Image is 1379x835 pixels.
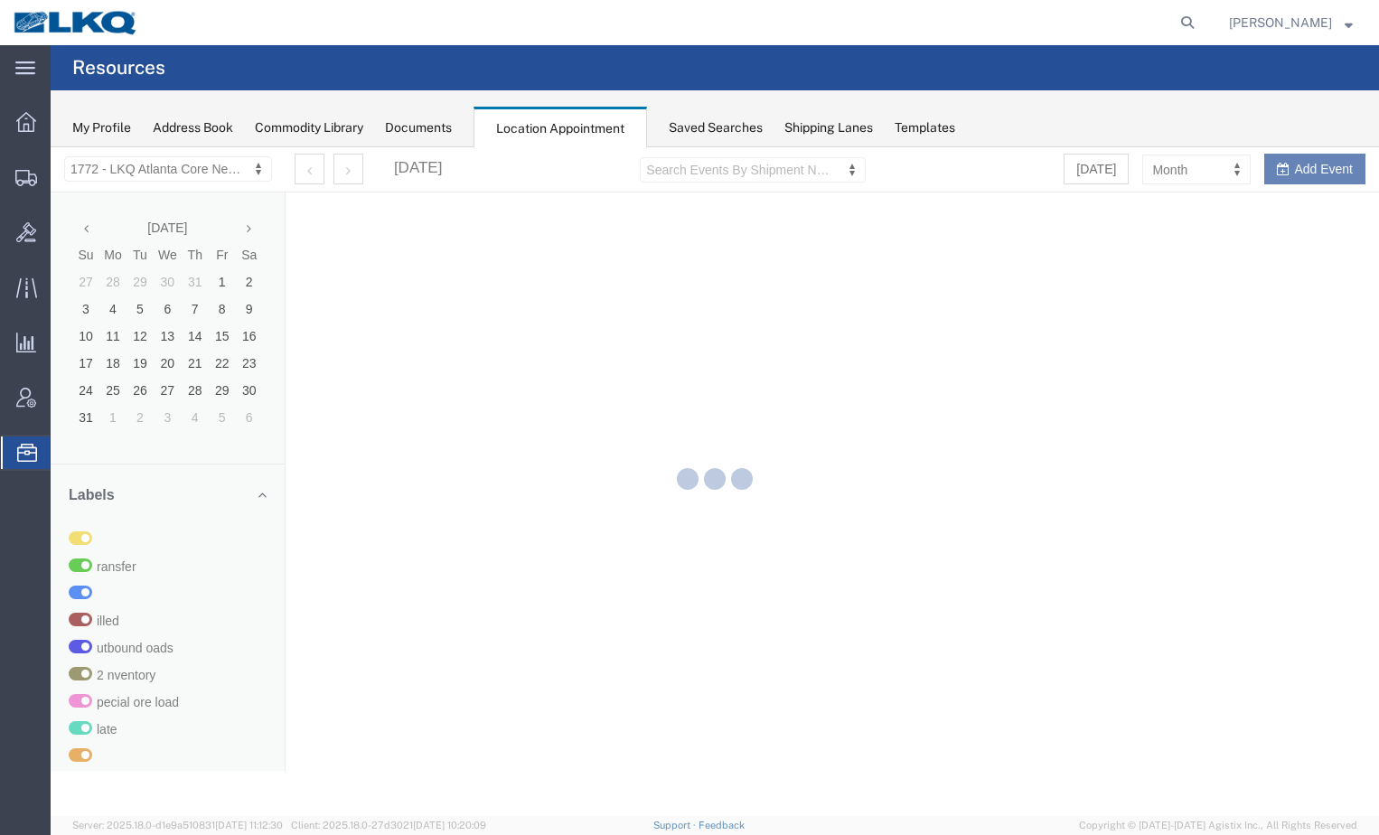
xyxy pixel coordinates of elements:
[13,9,139,36] img: logo
[215,820,283,830] span: [DATE] 11:12:30
[72,820,283,830] span: Server: 2025.18.0-d1e9a510831
[291,820,486,830] span: Client: 2025.18.0-27d3021
[413,820,486,830] span: [DATE] 10:20:09
[72,45,165,90] h4: Resources
[669,118,763,137] div: Saved Searches
[1229,13,1332,33] span: Brian Schmidt
[1079,818,1357,833] span: Copyright © [DATE]-[DATE] Agistix Inc., All Rights Reserved
[255,118,363,137] div: Commodity Library
[153,118,233,137] div: Address Book
[699,820,745,830] a: Feedback
[784,118,873,137] div: Shipping Lanes
[474,107,647,148] div: Location Appointment
[895,118,955,137] div: Templates
[385,118,452,137] div: Documents
[72,118,131,137] div: My Profile
[653,820,699,830] a: Support
[1228,12,1354,33] button: [PERSON_NAME]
